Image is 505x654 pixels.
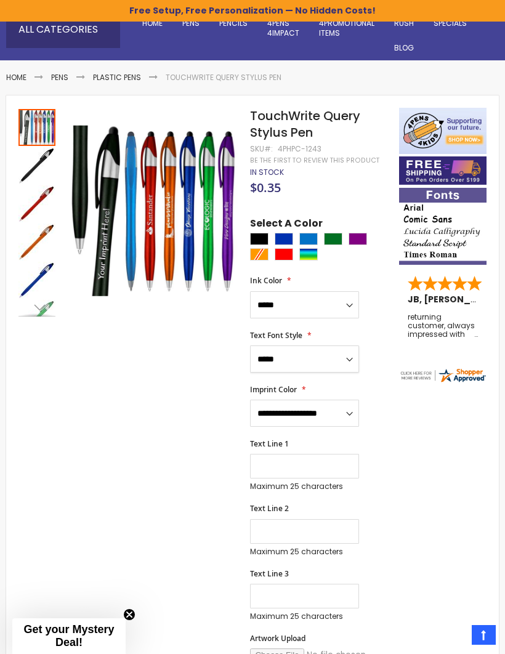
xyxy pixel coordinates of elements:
span: Imprint Color [250,384,297,395]
img: 4pens 4 kids [399,108,487,154]
img: 4pens.com widget logo [399,367,487,384]
li: TouchWrite Query Stylus Pen [166,73,281,83]
span: Specials [434,18,467,28]
div: Green [324,233,342,245]
span: 4Pens 4impact [267,18,299,38]
span: Text Line 3 [250,568,289,579]
div: Get your Mystery Deal!Close teaser [12,618,126,654]
span: Pens [182,18,200,28]
strong: SKU [250,143,273,154]
span: Select A Color [250,217,323,233]
span: TouchWrite Query Stylus Pen [250,107,360,141]
a: Plastic Pens [93,72,141,83]
span: Home [142,18,163,28]
div: Assorted [299,248,318,260]
a: Pens [51,72,68,83]
div: Black [250,233,269,245]
div: All Categories [6,11,120,48]
p: Maximum 25 characters [250,612,359,621]
p: Maximum 25 characters [250,482,359,491]
span: Pencils [219,18,248,28]
div: TouchWrite Query Stylus Pen [18,260,57,299]
span: Blog [394,42,414,53]
span: Get your Mystery Deal! [23,623,114,648]
span: Text Line 2 [250,503,289,514]
div: Blue [275,233,293,245]
div: Next [18,298,55,317]
div: TouchWrite Query Stylus Pen [18,222,57,260]
button: Close teaser [123,608,135,621]
div: Purple [349,233,367,245]
img: TouchWrite Query Stylus Pen [69,126,240,296]
a: Specials [424,11,477,36]
a: 4pens.com certificate URL [399,376,487,386]
img: TouchWrite Query Stylus Pen [18,185,55,222]
a: Home [6,72,26,83]
iframe: Google Customer Reviews [403,621,505,654]
span: Rush [394,18,414,28]
a: 4PROMOTIONALITEMS [309,11,384,46]
img: TouchWrite Query Stylus Pen [18,224,55,260]
img: TouchWrite Query Stylus Pen [18,262,55,299]
div: Blue Light [299,233,318,245]
div: 4PHPC-1243 [278,144,321,154]
span: Artwork Upload [250,633,305,644]
a: Pencils [209,11,257,36]
p: Maximum 25 characters [250,547,359,557]
div: Availability [250,168,284,177]
a: Be the first to review this product [250,156,379,165]
span: Ink Color [250,275,282,286]
a: Rush [384,11,424,36]
a: Home [132,11,172,36]
span: In stock [250,167,284,177]
img: Free shipping on orders over $199 [399,156,487,185]
a: 4Pens4impact [257,11,309,46]
span: JB, [PERSON_NAME] [408,293,505,305]
a: Blog [384,36,424,60]
span: $0.35 [250,179,281,196]
span: Text Font Style [250,330,302,341]
div: TouchWrite Query Stylus Pen [18,146,57,184]
span: 4PROMOTIONAL ITEMS [319,18,374,38]
a: Pens [172,11,209,36]
div: Red [275,248,293,260]
div: TouchWrite Query Stylus Pen [18,108,57,146]
div: TouchWrite Query Stylus Pen [18,184,57,222]
img: TouchWrite Query Stylus Pen [18,147,55,184]
img: font-personalization-examples [399,188,487,265]
div: returning customer, always impressed with the quality of products and excelent service, will retu... [408,313,478,339]
span: Text Line 1 [250,438,289,449]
